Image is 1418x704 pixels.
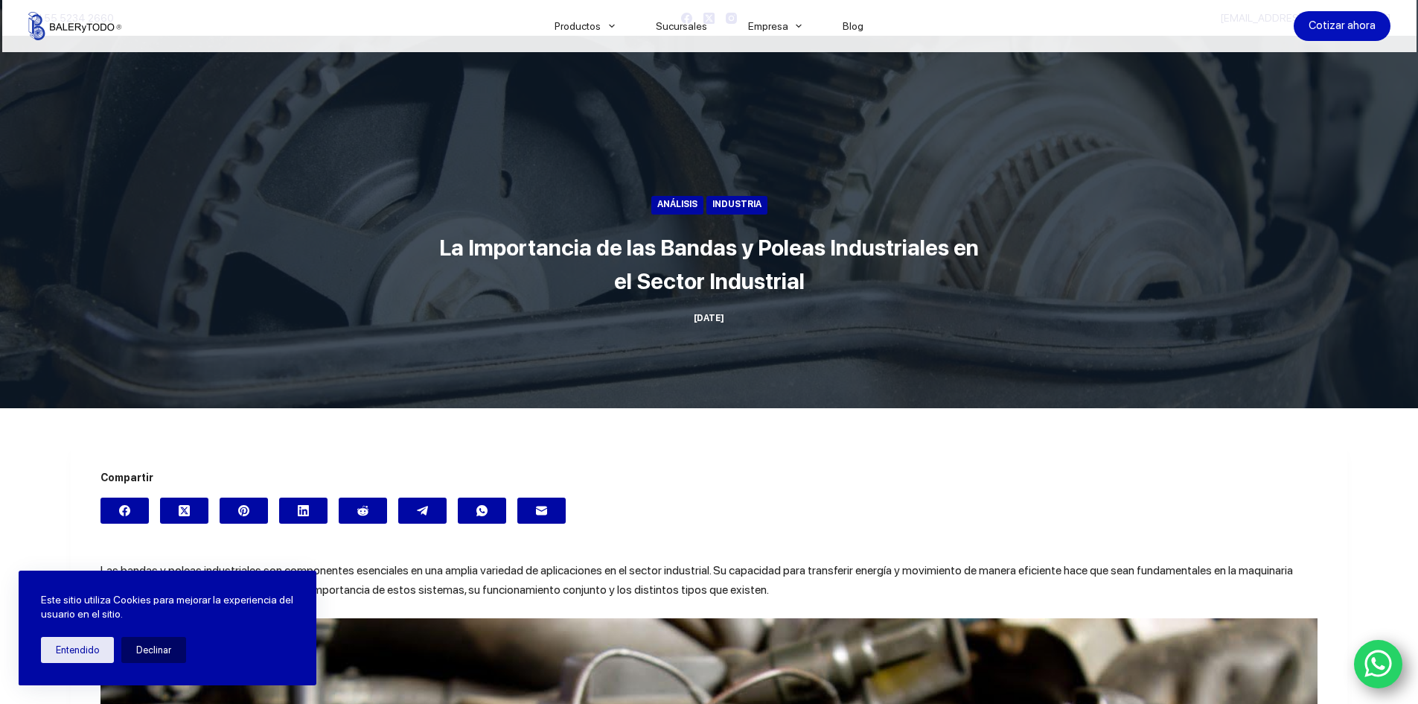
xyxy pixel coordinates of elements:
[458,498,506,524] a: WhatsApp
[100,563,1293,597] span: Las bandas y poleas industriales son componentes esenciales en una amplia variedad de aplicacione...
[1354,640,1403,689] a: WhatsApp
[121,637,186,663] button: Declinar
[430,231,989,298] h1: La Importancia de las Bandas y Poleas Industriales en el Sector Industrial
[1294,11,1390,41] a: Cotizar ahora
[41,593,294,622] p: Este sitio utiliza Cookies para mejorar la experiencia del usuario en el sitio.
[100,469,1318,486] span: Compartir
[100,498,149,524] a: Facebook
[398,498,447,524] a: Telegram
[41,637,114,663] button: Entendido
[651,196,703,215] a: Análisis
[160,498,208,524] a: X (Twitter)
[279,498,328,524] a: LinkedIn
[220,498,268,524] a: Pinterest
[339,498,387,524] a: Reddit
[694,313,724,323] time: [DATE]
[706,196,767,215] a: Industria
[28,12,121,40] img: Balerytodo
[517,498,566,524] a: Correo electrónico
